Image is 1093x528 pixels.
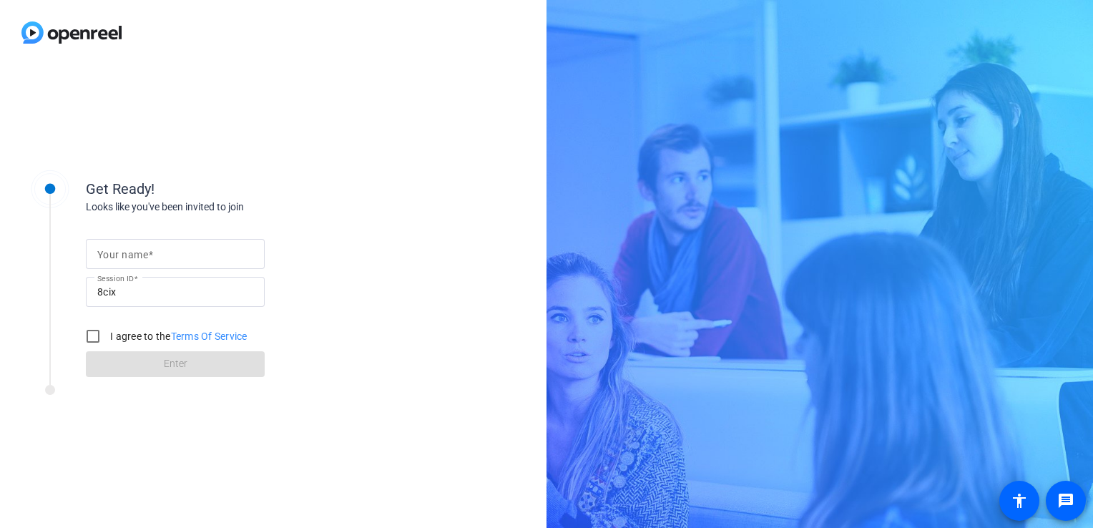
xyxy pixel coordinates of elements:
label: I agree to the [107,329,247,343]
div: Get Ready! [86,178,372,200]
mat-icon: message [1057,492,1074,509]
mat-icon: accessibility [1011,492,1028,509]
a: Terms Of Service [171,331,247,342]
mat-label: Your name [97,249,148,260]
mat-label: Session ID [97,274,134,283]
div: Looks like you've been invited to join [86,200,372,215]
